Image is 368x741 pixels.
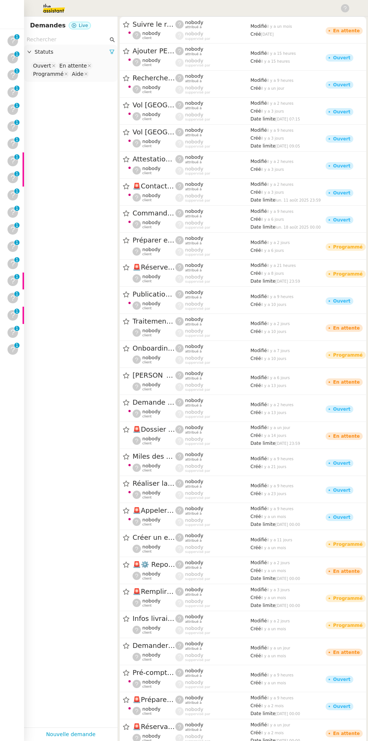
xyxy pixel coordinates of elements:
span: nobody [185,343,203,349]
span: suppervisé par [185,334,210,338]
span: client [142,198,152,202]
app-user-label: suppervisé par [175,220,250,230]
span: il y a 9 heures [267,209,294,214]
app-user-detailed-label: client [133,301,175,310]
p: 1 [15,137,18,144]
app-user-label: attribué à [175,316,250,326]
span: nobody [142,84,160,90]
nz-badge-sup: 1 [14,154,20,160]
nz-select-item: Ouvert [31,62,57,69]
span: Créé [250,329,261,334]
div: Aide [72,71,83,77]
span: client [142,387,152,392]
span: il y a 14 jours [261,434,287,438]
div: Ouvert [333,164,350,168]
app-user-label: suppervisé par [175,31,250,41]
span: Modifié [250,263,267,268]
span: il y a 6 jours [261,249,284,253]
span: il y a 13 jours [261,411,287,415]
span: nobody [142,409,160,414]
span: Créé [250,356,261,361]
app-user-label: suppervisé par [175,85,250,95]
span: suppervisé par [185,307,210,311]
span: Date limite [250,197,275,203]
span: Créé [250,302,261,307]
div: Ouvert [333,137,350,141]
span: suppervisé par [185,388,210,392]
app-user-label: attribué à [175,235,250,245]
span: suppervisé par [185,63,210,68]
div: Ouvert [333,299,350,303]
div: En attente [333,434,360,438]
app-user-label: attribué à [175,289,250,299]
p: 1 [15,326,18,333]
div: En attente [333,380,360,384]
span: suppervisé par [185,253,210,257]
span: Contacter le SAV Frisquet pour RDV [133,183,175,190]
span: client [142,333,152,337]
p: 1 [15,274,18,281]
app-user-label: attribué à [175,370,250,380]
span: Modifié [250,24,267,29]
app-user-label: attribué à [175,127,250,137]
nz-badge-sup: 1 [14,326,20,331]
span: il y a 6 jours [267,376,290,380]
span: nobody [185,247,203,253]
span: il y a 3 jours [261,167,284,172]
span: nobody [142,355,160,360]
span: il y a 15 heures [261,59,290,63]
span: nobody [185,58,203,63]
span: nobody [142,328,160,333]
span: Modifié [250,78,267,83]
span: Réserver billets pour [GEOGRAPHIC_DATA] [133,264,175,271]
span: nobody [142,30,160,36]
span: il y a 2 jours [267,241,290,245]
div: Ouvert [333,56,350,60]
span: attribué à [185,431,202,435]
span: attribué à [185,133,202,137]
span: attribué à [185,106,202,110]
span: il y a un mois [267,24,292,29]
span: Créé [250,108,261,114]
span: nobody [185,20,203,25]
nz-badge-sup: 1 [14,34,20,39]
span: il y a un jour [267,426,290,430]
app-user-detailed-label: client [133,328,175,337]
div: Ouvert [33,62,51,69]
span: Rechercher agence coliving à [GEOGRAPHIC_DATA] [133,75,175,81]
span: client [142,252,152,256]
nz-badge-sup: 1 [14,309,20,314]
span: attribué à [185,349,202,354]
app-user-detailed-label: client [133,166,175,175]
span: nobody [185,382,203,388]
span: il y a 9 heures [267,128,294,133]
span: il y a 10 jours [261,303,287,307]
span: suppervisé par [185,199,210,203]
div: Programmé [33,71,63,77]
span: il y a 9 heures [267,295,294,299]
app-user-label: attribué à [175,208,250,218]
span: suppervisé par [185,280,210,284]
app-user-label: suppervisé par [175,328,250,338]
p: 1 [15,68,18,75]
div: En attente [59,62,87,69]
span: Créé [250,248,261,253]
span: nobody [185,208,203,214]
nz-badge-sup: 1 [14,51,20,57]
span: client [142,63,152,67]
span: client [142,144,152,148]
app-user-label: attribué à [175,262,250,272]
p: 1 [15,240,18,247]
span: Modifié [250,240,267,245]
span: attribué à [185,79,202,83]
span: Dossier Hamza - arrêt substitution absence maladie [133,426,175,433]
span: Vol [GEOGRAPHIC_DATA] / [GEOGRAPHIC_DATA] [DATE] [133,102,175,108]
span: lun. 11 août 2025 23:59 [275,198,321,202]
span: nobody [185,316,203,322]
div: Programmé [333,245,363,249]
span: nobody [185,235,203,241]
span: client [142,117,152,121]
span: Suivre le renouvellement produit Trimble [133,21,175,28]
span: attribué à [185,187,202,191]
span: il y a 10 jours [261,330,287,334]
